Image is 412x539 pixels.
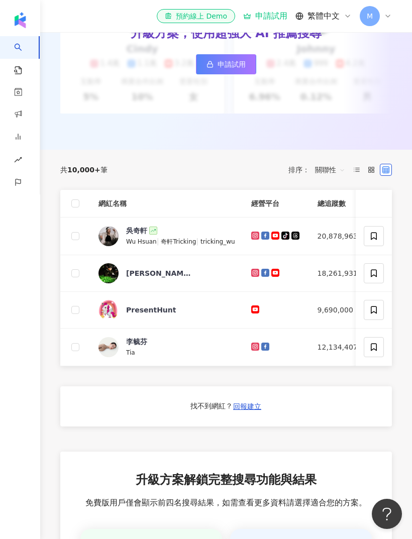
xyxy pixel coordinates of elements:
[161,238,196,245] span: 奇軒Tricking
[131,25,322,42] div: 升級方案，使用超強大 AI 推薦搜尋
[196,54,256,74] a: 申請試用
[157,237,161,245] span: |
[233,402,261,410] span: 回報建立
[196,237,200,245] span: |
[98,300,235,320] a: KOL AvatarPresentHunt
[218,60,246,68] span: 申請試用
[310,218,366,255] td: 20,878,963
[126,305,176,315] div: PresentHunt
[233,398,262,414] button: 回報建立
[307,11,340,22] span: 繁體中文
[165,11,227,21] div: 預約線上 Demo
[243,11,287,21] a: 申請試用
[190,401,233,411] div: 找不到網紅？
[98,263,119,283] img: KOL Avatar
[315,162,345,178] span: 關聯性
[90,190,243,218] th: 網紅名稱
[310,292,366,329] td: 9,690,000
[98,263,235,283] a: KOL Avatar[PERSON_NAME] 周杰倫
[310,329,366,366] td: 12,134,407
[98,337,119,357] img: KOL Avatar
[98,226,235,247] a: KOL Avatar吳奇軒Wu Hsuan|奇軒Tricking|tricking_wu
[126,268,191,278] div: [PERSON_NAME] 周杰倫
[12,12,28,28] img: logo icon
[67,166,100,174] span: 10,000+
[243,190,310,218] th: 經營平台
[126,226,147,236] div: 吳奇軒
[126,337,147,347] div: 李毓芬
[288,162,351,178] div: 排序：
[200,238,235,245] span: tricking_wu
[126,349,135,356] span: Tia
[14,150,22,172] span: rise
[98,337,235,358] a: KOL Avatar李毓芬Tia
[136,472,317,489] span: 升級方案解鎖完整搜尋功能與結果
[310,190,366,218] th: 總追蹤數
[14,36,34,75] a: search
[98,300,119,320] img: KOL Avatar
[372,499,402,529] iframe: Help Scout Beacon - Open
[126,238,157,245] span: Wu Hsuan
[310,255,366,292] td: 18,261,931
[98,226,119,246] img: KOL Avatar
[367,11,373,22] span: M
[60,166,108,174] div: 共 筆
[157,9,235,23] a: 預約線上 Demo
[85,497,367,508] span: 免費版用戶僅會顯示前四名搜尋結果，如需查看更多資料請選擇適合您的方案。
